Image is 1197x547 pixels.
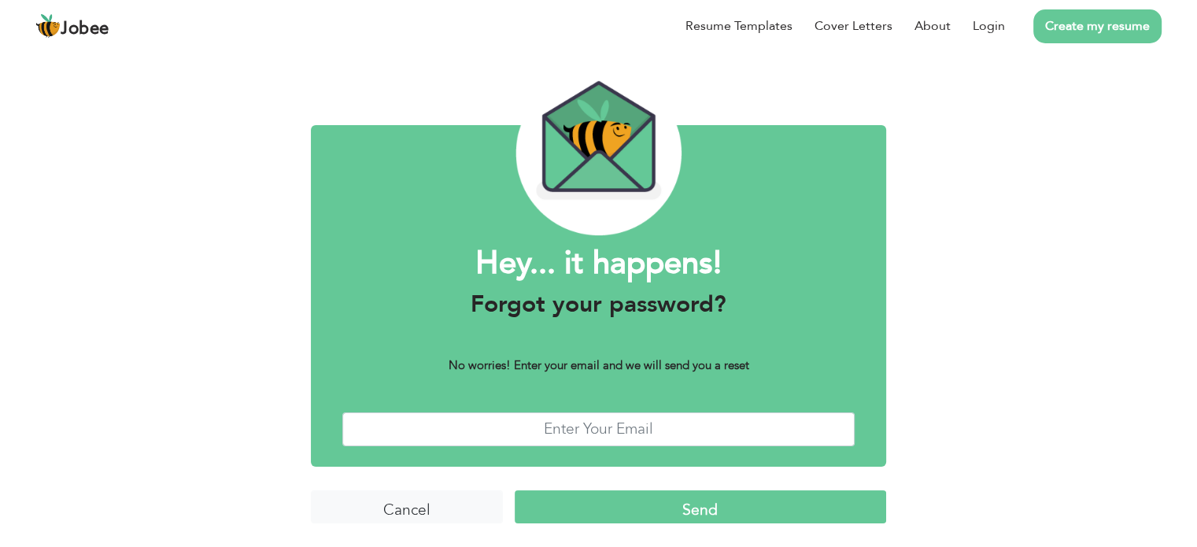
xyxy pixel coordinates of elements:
img: jobee.io [35,13,61,39]
a: About [914,17,951,35]
span: Jobee [61,20,109,38]
h1: Hey... it happens! [342,243,855,284]
b: No worries! Enter your email and we will send you a reset [449,357,749,373]
a: Create my resume [1033,9,1162,43]
input: Enter Your Email [342,412,855,446]
a: Resume Templates [685,17,792,35]
img: envelope_bee.png [515,71,681,235]
a: Login [973,17,1005,35]
input: Cancel [311,490,503,524]
input: Send [515,490,886,524]
h3: Forgot your password? [342,290,855,319]
a: Jobee [35,13,109,39]
a: Cover Letters [815,17,892,35]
